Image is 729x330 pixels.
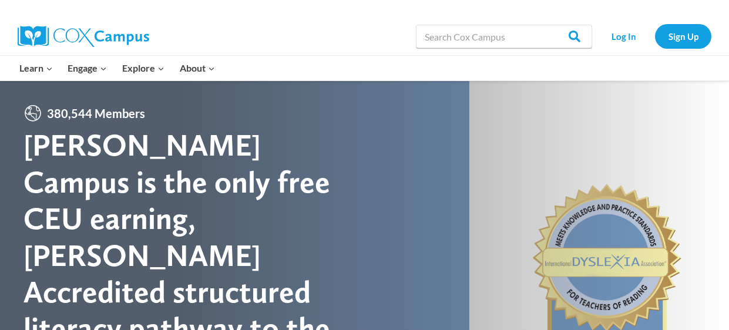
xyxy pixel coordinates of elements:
[598,24,649,48] a: Log In
[12,56,222,80] nav: Primary Navigation
[122,60,164,76] span: Explore
[42,104,150,123] span: 380,544 Members
[68,60,107,76] span: Engage
[598,24,711,48] nav: Secondary Navigation
[180,60,215,76] span: About
[19,60,53,76] span: Learn
[18,26,149,47] img: Cox Campus
[416,25,592,48] input: Search Cox Campus
[655,24,711,48] a: Sign Up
